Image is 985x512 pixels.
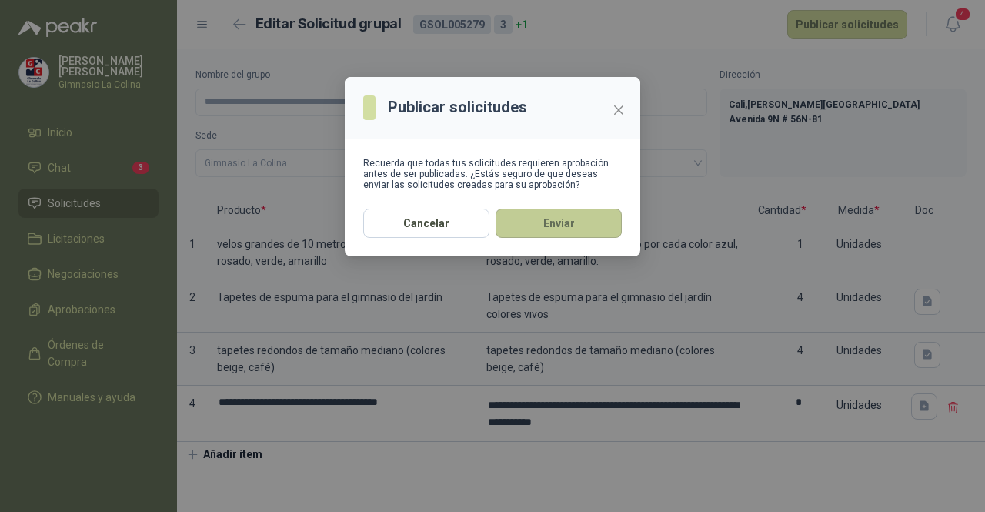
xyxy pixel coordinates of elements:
[613,104,625,116] span: close
[363,209,489,238] button: Cancelar
[388,95,527,119] h3: Publicar solicitudes
[363,158,622,190] div: Recuerda que todas tus solicitudes requieren aprobación antes de ser publicadas. ¿Estás seguro de...
[606,98,631,122] button: Close
[496,209,622,238] button: Enviar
